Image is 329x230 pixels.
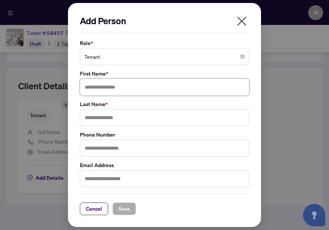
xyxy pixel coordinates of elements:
span: close-circle [240,54,245,59]
span: Cancel [86,203,102,215]
label: Role [80,39,249,47]
button: Open asap [303,204,325,226]
span: Tenant [84,49,245,64]
label: First Name [80,70,249,78]
label: Phone Number [80,131,249,139]
button: Cancel [80,202,108,215]
h2: Add Person [80,15,249,27]
button: Save [113,202,136,215]
label: Last Name [80,100,249,108]
span: close [236,15,248,27]
label: Email Address [80,161,249,169]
